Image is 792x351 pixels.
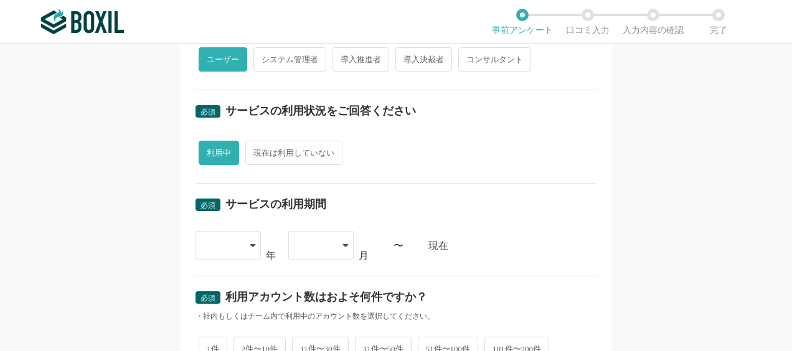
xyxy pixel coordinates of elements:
img: ボクシルSaaS_ロゴ [41,9,124,34]
span: 現在は利用していない [245,141,342,165]
span: 必須 [200,108,215,116]
li: 完了 [686,9,751,35]
span: 必須 [200,294,215,302]
span: 必須 [200,201,215,210]
div: ・社内もしくはチーム内で利用中のアカウント数を選択してください。 [196,311,596,322]
div: 年 [266,251,276,261]
span: 導入決裁者 [395,47,452,72]
div: サービスの利用状況をご回答ください [225,105,416,116]
div: 月 [359,251,369,261]
li: 事前アンケート [489,9,555,35]
div: 現在 [428,241,596,251]
span: システム管理者 [253,47,326,72]
span: コンサルタント [458,47,531,72]
div: 〜 [394,241,403,251]
li: 入力内容の確認 [620,9,686,35]
div: サービスの利用期間 [225,199,326,210]
span: ユーザー [199,47,247,72]
li: 口コミ入力 [555,9,620,35]
span: 利用中 [199,141,239,165]
div: 利用アカウント数はおよそ何件ですか？ [225,291,427,302]
span: 導入推進者 [332,47,389,72]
